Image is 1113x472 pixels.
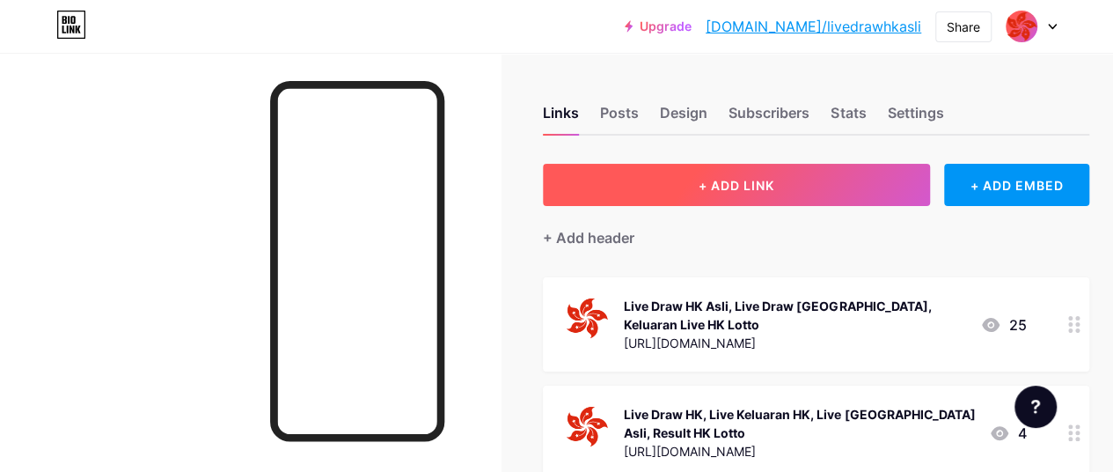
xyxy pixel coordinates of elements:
[543,102,579,134] div: Links
[600,102,639,134] div: Posts
[624,334,966,352] div: [URL][DOMAIN_NAME]
[564,403,610,449] img: Live Draw HK, Live Keluaran HK, Live Hongkong Asli, Result HK Lotto
[543,164,930,206] button: + ADD LINK
[624,297,966,334] div: Live Draw HK Asli, Live Draw [GEOGRAPHIC_DATA], Keluaran Live HK Lotto
[564,295,610,341] img: Live Draw HK Asli, Live Draw Hongkong, Keluaran Live HK Lotto
[699,178,774,193] span: + ADD LINK
[660,102,707,134] div: Design
[729,102,809,134] div: Subscribers
[944,164,1089,206] div: + ADD EMBED
[887,102,943,134] div: Settings
[625,19,692,33] a: Upgrade
[947,18,980,36] div: Share
[831,102,866,134] div: Stats
[989,423,1026,444] div: 4
[1005,10,1038,43] img: NewSbo 68
[706,16,921,37] a: [DOMAIN_NAME]/livedrawhkasli
[980,314,1026,336] div: 25
[543,227,634,248] div: + Add header
[624,442,975,461] div: [URL][DOMAIN_NAME]
[624,405,975,442] div: Live Draw HK, Live Keluaran HK, Live [GEOGRAPHIC_DATA] Asli, Result HK Lotto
